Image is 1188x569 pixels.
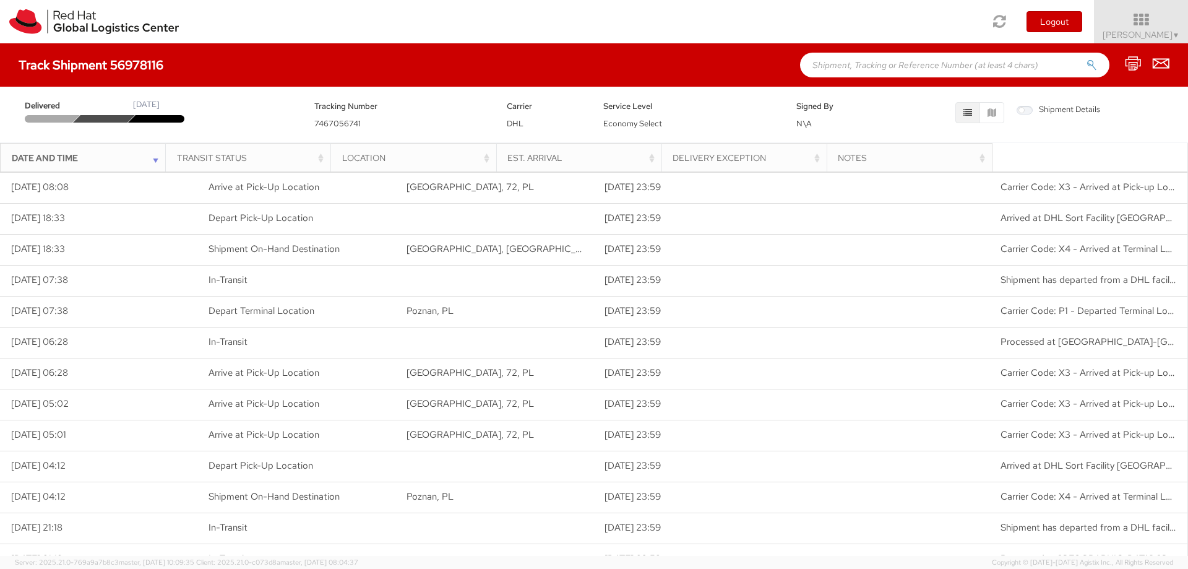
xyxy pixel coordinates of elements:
[507,118,523,129] span: DHL
[593,389,791,420] td: [DATE] 23:59
[593,482,791,513] td: [DATE] 23:59
[209,552,247,565] span: In-Transit
[507,102,585,111] h5: Carrier
[593,203,791,234] td: [DATE] 23:59
[209,521,247,534] span: In-Transit
[314,118,361,129] span: 7467056741
[1103,29,1180,40] span: [PERSON_NAME]
[593,234,791,265] td: [DATE] 23:59
[407,490,454,503] span: Poznan, PL
[1017,104,1100,116] span: Shipment Details
[209,397,319,410] span: Arrive at Pick-Up Location
[133,99,160,111] div: [DATE]
[407,397,534,410] span: Wrocław, 72, PL
[1173,30,1180,40] span: ▼
[593,265,791,296] td: [DATE] 23:59
[209,305,314,317] span: Depart Terminal Location
[25,100,78,112] span: Delivered
[119,558,194,567] span: master, [DATE] 10:09:35
[209,212,313,224] span: Depart Pick-Up Location
[280,558,358,567] span: master, [DATE] 08:04:37
[209,428,319,441] span: Arrive at Pick-Up Location
[796,102,874,111] h5: Signed By
[407,428,534,441] span: Wrocław, 72, PL
[209,274,247,286] span: In-Transit
[593,451,791,482] td: [DATE] 23:59
[1017,104,1100,118] label: Shipment Details
[407,367,534,379] span: Wrocław, 72, PL
[209,490,340,503] span: Shipment On-Hand Destination
[314,102,489,111] h5: Tracking Number
[209,243,340,255] span: Shipment On-Hand Destination
[209,336,247,348] span: In-Transit
[838,152,988,164] div: Notes
[15,558,194,567] span: Server: 2025.21.0-769a9a7b8c3
[209,367,319,379] span: Arrive at Pick-Up Location
[407,243,601,255] span: Brno, CZ
[507,152,658,164] div: Est. Arrival
[196,558,358,567] span: Client: 2025.21.0-c073d8a
[593,420,791,451] td: [DATE] 23:59
[177,152,327,164] div: Transit Status
[19,58,163,72] h4: Track Shipment 56978116
[1027,11,1082,32] button: Logout
[407,305,454,317] span: Poznan, PL
[407,181,534,193] span: Wrocław, 72, PL
[9,9,179,34] img: rh-logistics-00dfa346123c4ec078e1.svg
[209,459,313,472] span: Depart Pick-Up Location
[342,152,493,164] div: Location
[800,53,1109,77] input: Shipment, Tracking or Reference Number (at least 4 chars)
[209,181,319,193] span: Arrive at Pick-Up Location
[673,152,823,164] div: Delivery Exception
[12,152,162,164] div: Date and Time
[593,513,791,544] td: [DATE] 23:59
[593,327,791,358] td: [DATE] 23:59
[992,558,1173,568] span: Copyright © [DATE]-[DATE] Agistix Inc., All Rights Reserved
[593,296,791,327] td: [DATE] 23:59
[603,118,662,129] span: Economy Select
[593,358,791,389] td: [DATE] 23:59
[593,172,791,203] td: [DATE] 23:59
[796,118,812,129] span: N\A
[603,102,778,111] h5: Service Level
